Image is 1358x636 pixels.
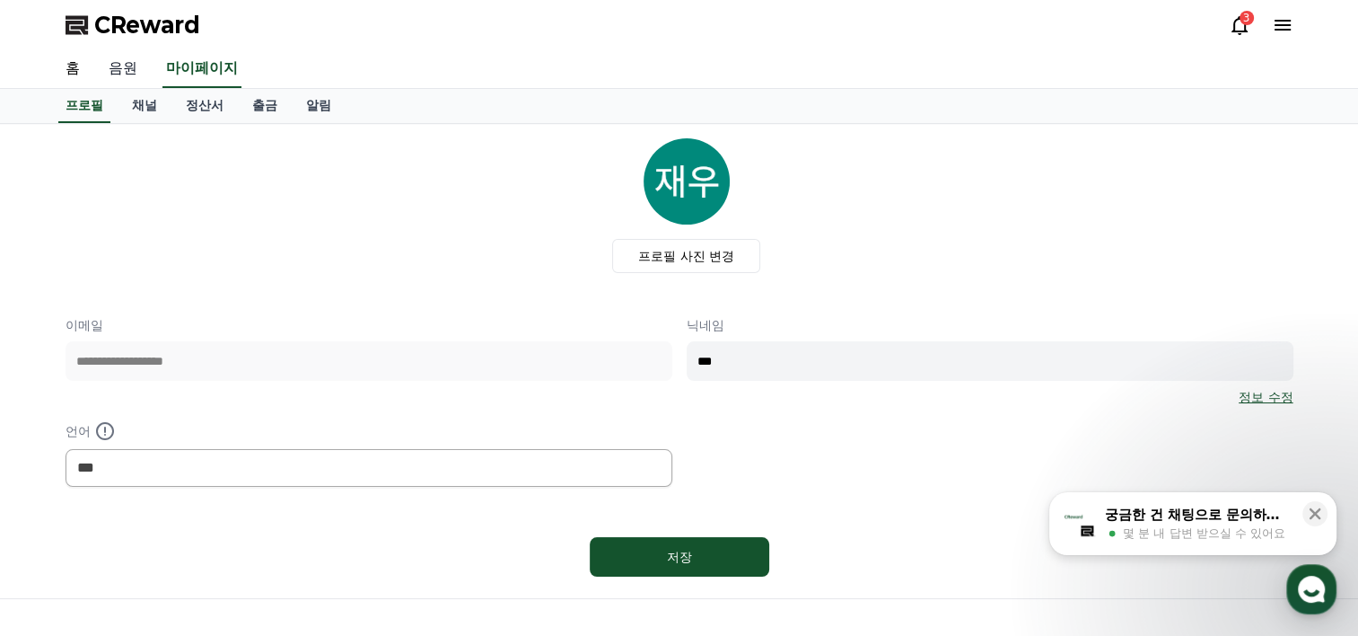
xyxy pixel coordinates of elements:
label: 프로필 사진 변경 [612,239,760,273]
a: CReward [66,11,200,40]
a: 채널 [118,89,171,123]
a: 홈 [51,50,94,88]
div: 3 [1240,11,1254,25]
p: 이메일 [66,316,672,334]
a: 출금 [238,89,292,123]
div: 저장 [626,548,733,566]
img: profile_image [644,138,730,225]
button: 저장 [590,537,769,577]
a: 프로필 [58,89,110,123]
a: 알림 [292,89,346,123]
a: 설정 [232,487,345,532]
a: 정산서 [171,89,238,123]
a: 대화 [118,487,232,532]
a: 마이페이지 [162,50,241,88]
a: 3 [1229,14,1250,36]
span: 홈 [57,514,67,528]
span: 대화 [164,515,186,529]
a: 정보 수정 [1239,388,1292,406]
p: 닉네임 [687,316,1293,334]
a: 홈 [5,487,118,532]
span: 설정 [277,514,299,528]
a: 음원 [94,50,152,88]
span: CReward [94,11,200,40]
p: 언어 [66,420,672,442]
